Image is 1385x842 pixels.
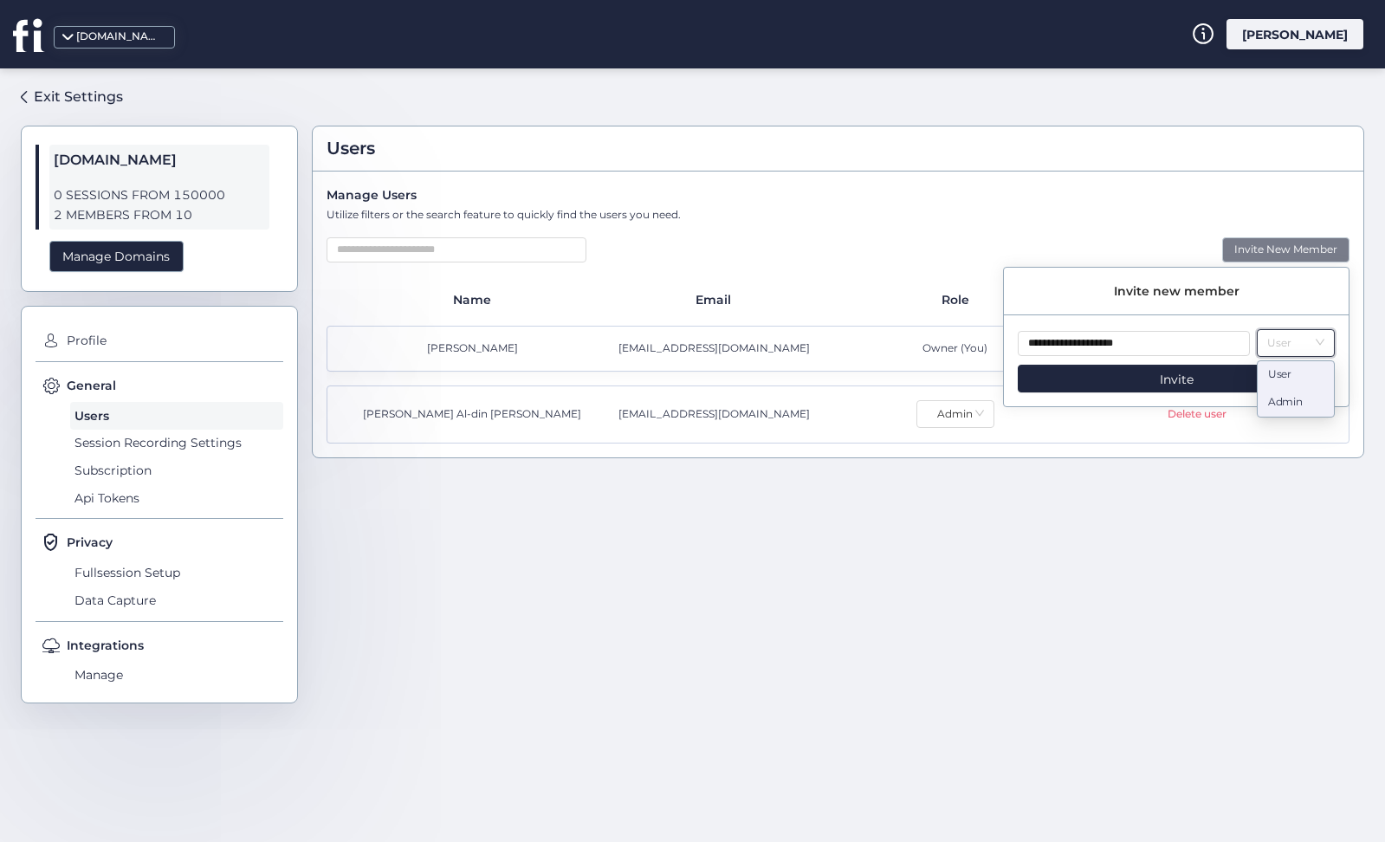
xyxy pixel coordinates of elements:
[54,205,265,225] span: 2 MEMBERS FROM 10
[70,430,283,457] span: Session Recording Settings
[327,185,1349,204] div: Manage Users
[54,149,265,172] span: [DOMAIN_NAME]
[67,636,144,655] span: Integrations
[1018,365,1335,392] button: Invite
[327,207,1349,223] div: Utilize filters or the search feature to quickly find the users you need.
[596,290,838,309] div: Email
[1226,19,1363,49] div: [PERSON_NAME]
[1258,361,1334,389] nz-option-item: User
[355,406,597,423] div: [PERSON_NAME] Al-din [PERSON_NAME]
[597,340,838,357] div: [EMAIL_ADDRESS][DOMAIN_NAME]
[1160,370,1194,389] span: Invite
[1004,268,1349,315] div: Invite new member
[1267,330,1324,356] nz-select-item: User
[922,340,987,357] span: Owner (You)
[1258,389,1334,417] nz-option-item: Admin
[1268,367,1324,384] div: User
[70,402,283,430] span: Users
[62,327,283,355] span: Profile
[70,586,283,614] span: Data Capture
[67,533,113,552] span: Privacy
[927,401,984,427] nz-select-item: Admin
[355,340,597,357] div: [PERSON_NAME]
[67,376,116,395] span: General
[1222,237,1349,262] div: Invite New Member
[1268,395,1324,411] div: Admin
[70,484,283,512] span: Api Tokens
[354,290,596,309] div: Name
[34,86,123,107] div: Exit Settings
[1168,406,1226,423] div: Delete user
[327,135,375,162] span: Users
[597,406,838,423] div: [EMAIL_ADDRESS][DOMAIN_NAME]
[838,290,1080,309] div: Role
[21,82,123,112] a: Exit Settings
[76,29,163,45] div: [DOMAIN_NAME]
[70,559,283,586] span: Fullsession Setup
[54,185,265,205] span: 0 SESSIONS FROM 150000
[70,457,283,484] span: Subscription
[49,241,184,273] div: Manage Domains
[70,662,283,690] span: Manage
